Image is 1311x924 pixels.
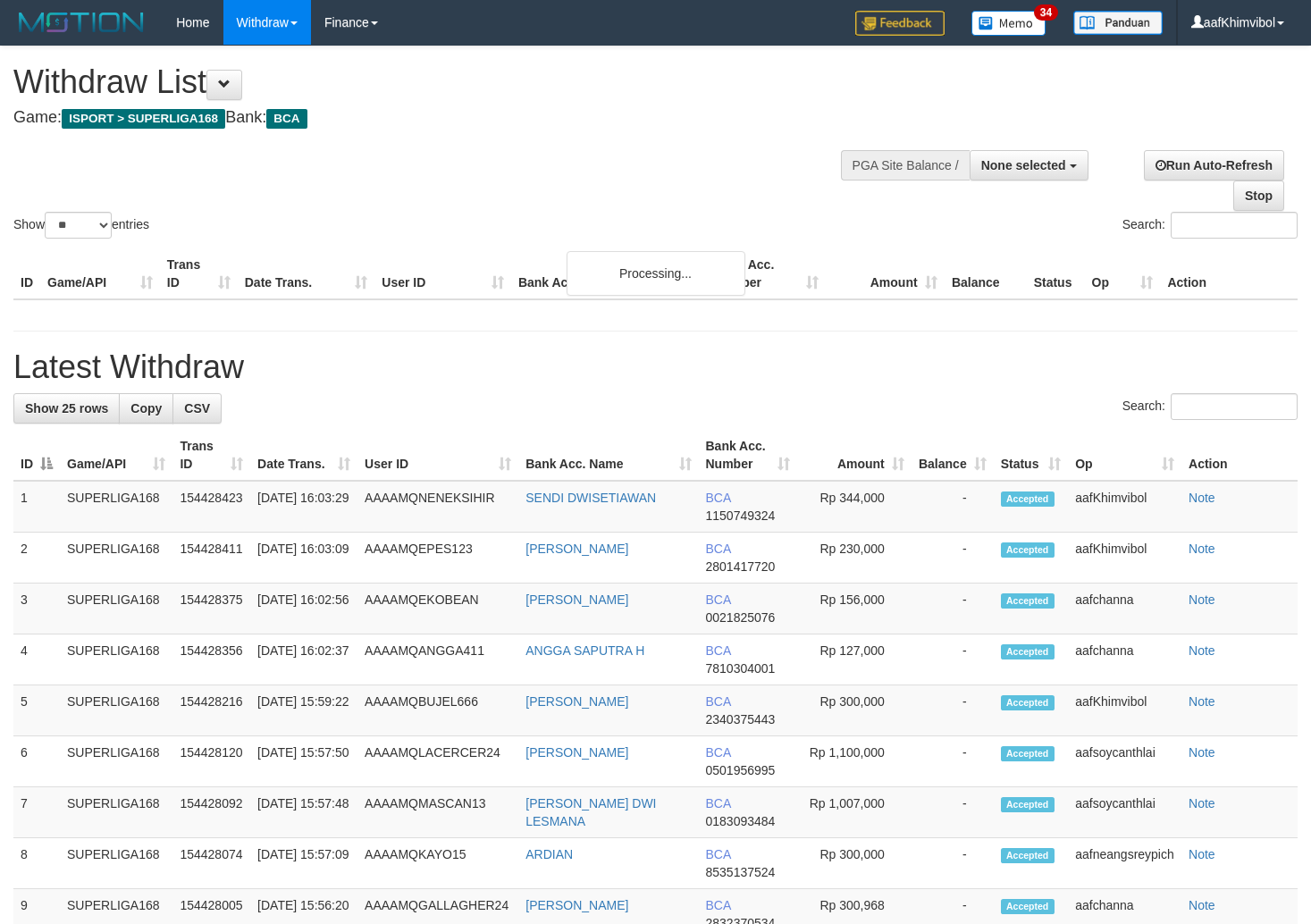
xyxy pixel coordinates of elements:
[250,634,357,685] td: [DATE] 16:02:37
[1189,491,1215,505] a: Note
[172,685,250,736] td: 154428216
[13,584,60,634] td: 3
[60,685,172,736] td: SUPERLIGA168
[40,248,160,299] th: Game/API
[797,634,912,685] td: Rp 127,000
[912,787,994,838] td: -
[706,542,731,556] span: BCA
[357,634,518,685] td: AAAAMQANGGA411
[841,150,970,181] div: PGA Site Balance /
[706,491,731,505] span: BCA
[357,481,518,533] td: AAAAMQNENEKSIHIR
[1085,248,1161,299] th: Op
[1189,847,1215,861] a: Note
[1001,848,1055,863] span: Accepted
[250,430,357,481] th: Date Trans.: activate to sort column ascending
[13,109,856,127] h4: Game: Bank:
[912,584,994,634] td: -
[706,865,776,879] span: Copy 8535137524 to clipboard
[266,109,307,129] span: BCA
[357,584,518,634] td: AAAAMQEKOBEAN
[826,248,945,299] th: Amount
[912,634,994,685] td: -
[1068,685,1181,736] td: aafKhimvibol
[1189,592,1215,607] a: Note
[1068,634,1181,685] td: aafchanna
[1001,644,1055,659] span: Accepted
[706,763,776,777] span: Copy 0501956995 to clipboard
[60,430,172,481] th: Game/API: activate to sort column ascending
[525,694,628,709] a: [PERSON_NAME]
[62,109,225,129] span: ISPORT > SUPERLIGA168
[25,401,108,416] span: Show 25 rows
[1122,212,1298,239] label: Search:
[172,838,250,889] td: 154428074
[1160,248,1298,299] th: Action
[60,584,172,634] td: SUPERLIGA168
[172,736,250,787] td: 154428120
[172,430,250,481] th: Trans ID: activate to sort column ascending
[357,685,518,736] td: AAAAMQBUJEL666
[706,796,731,811] span: BCA
[970,150,1088,181] button: None selected
[60,481,172,533] td: SUPERLIGA168
[525,592,628,607] a: [PERSON_NAME]
[525,898,628,912] a: [PERSON_NAME]
[797,787,912,838] td: Rp 1,007,000
[1189,898,1215,912] a: Note
[60,634,172,685] td: SUPERLIGA168
[912,430,994,481] th: Balance: activate to sort column ascending
[13,481,60,533] td: 1
[797,838,912,889] td: Rp 300,000
[1001,542,1055,558] span: Accepted
[511,248,707,299] th: Bank Acc. Name
[13,736,60,787] td: 6
[13,685,60,736] td: 5
[706,508,776,523] span: Copy 1150749324 to clipboard
[912,685,994,736] td: -
[1073,11,1163,35] img: panduan.png
[797,685,912,736] td: Rp 300,000
[13,64,856,100] h1: Withdraw List
[1122,393,1298,420] label: Search:
[1068,787,1181,838] td: aafsoycanthlai
[971,11,1046,36] img: Button%20Memo.svg
[184,401,210,416] span: CSV
[797,481,912,533] td: Rp 344,000
[238,248,375,299] th: Date Trans.
[60,736,172,787] td: SUPERLIGA168
[912,736,994,787] td: -
[13,393,120,424] a: Show 25 rows
[1144,150,1284,181] a: Run Auto-Refresh
[797,584,912,634] td: Rp 156,000
[13,838,60,889] td: 8
[13,533,60,584] td: 2
[1171,212,1298,239] input: Search:
[1068,430,1181,481] th: Op: activate to sort column ascending
[797,533,912,584] td: Rp 230,000
[797,736,912,787] td: Rp 1,100,000
[250,736,357,787] td: [DATE] 15:57:50
[706,745,731,760] span: BCA
[706,592,731,607] span: BCA
[981,158,1066,172] span: None selected
[525,847,573,861] a: ARDIAN
[60,787,172,838] td: SUPERLIGA168
[1001,491,1055,507] span: Accepted
[119,393,173,424] a: Copy
[1001,746,1055,761] span: Accepted
[13,634,60,685] td: 4
[1233,181,1284,211] a: Stop
[357,736,518,787] td: AAAAMQLACERCER24
[855,11,945,36] img: Feedback.jpg
[1068,584,1181,634] td: aafchanna
[797,430,912,481] th: Amount: activate to sort column ascending
[250,838,357,889] td: [DATE] 15:57:09
[525,542,628,556] a: [PERSON_NAME]
[912,533,994,584] td: -
[172,533,250,584] td: 154428411
[994,430,1069,481] th: Status: activate to sort column ascending
[1068,736,1181,787] td: aafsoycanthlai
[1068,481,1181,533] td: aafKhimvibol
[1034,4,1058,21] span: 34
